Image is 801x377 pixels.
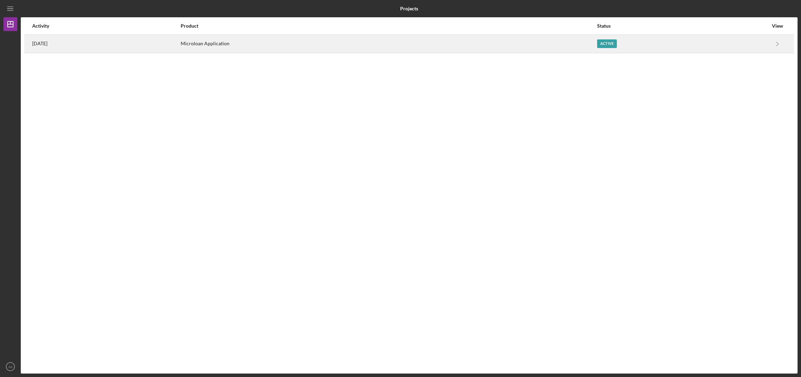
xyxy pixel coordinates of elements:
div: Active [597,39,617,48]
button: AJ [3,360,17,374]
div: Status [597,23,768,29]
div: Product [181,23,596,29]
text: AJ [8,365,12,369]
time: 2025-05-01 14:19 [32,41,47,46]
div: View [769,23,786,29]
div: Microloan Application [181,35,596,53]
b: Projects [400,6,418,11]
div: Activity [32,23,180,29]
